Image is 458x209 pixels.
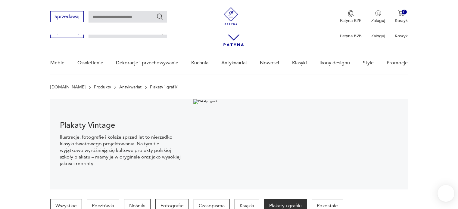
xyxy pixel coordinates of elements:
img: Ikona medalu [348,10,354,17]
img: Ikonka użytkownika [375,10,381,16]
p: Plakaty i grafiki [150,85,178,90]
a: Ikona medaluPatyna B2B [340,10,362,23]
p: Koszyk [395,18,408,23]
a: Style [363,51,374,75]
a: [DOMAIN_NAME] [50,85,86,90]
a: Nowości [260,51,279,75]
p: Ilustracje, fotografie i kolaże sprzed lat to nierzadko klasyki światowego projektowania. Na tym ... [60,134,184,167]
p: Patyna B2B [340,33,362,39]
button: Patyna B2B [340,10,362,23]
img: Plakaty i grafiki [193,99,408,189]
a: Antykwariat [119,85,142,90]
a: Kuchnia [191,51,208,75]
button: Sprzedawaj [50,11,84,22]
img: Patyna - sklep z meblami i dekoracjami vintage [222,7,240,25]
button: 0Koszyk [395,10,408,23]
button: Szukaj [156,13,164,20]
a: Sprzedawaj [50,31,84,35]
img: Ikona koszyka [398,10,404,16]
a: Sprzedawaj [50,15,84,19]
a: Meble [50,51,64,75]
a: Produkty [94,85,111,90]
p: Zaloguj [371,18,385,23]
p: Patyna B2B [340,18,362,23]
p: Koszyk [395,33,408,39]
button: Zaloguj [371,10,385,23]
a: Dekoracje i przechowywanie [116,51,178,75]
a: Promocje [387,51,408,75]
a: Antykwariat [221,51,247,75]
h1: Plakaty Vintage [60,122,184,129]
a: Ikony designu [319,51,350,75]
div: 0 [402,10,407,15]
a: Klasyki [292,51,307,75]
iframe: Smartsupp widget button [438,185,454,202]
p: Zaloguj [371,33,385,39]
a: Oświetlenie [77,51,103,75]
